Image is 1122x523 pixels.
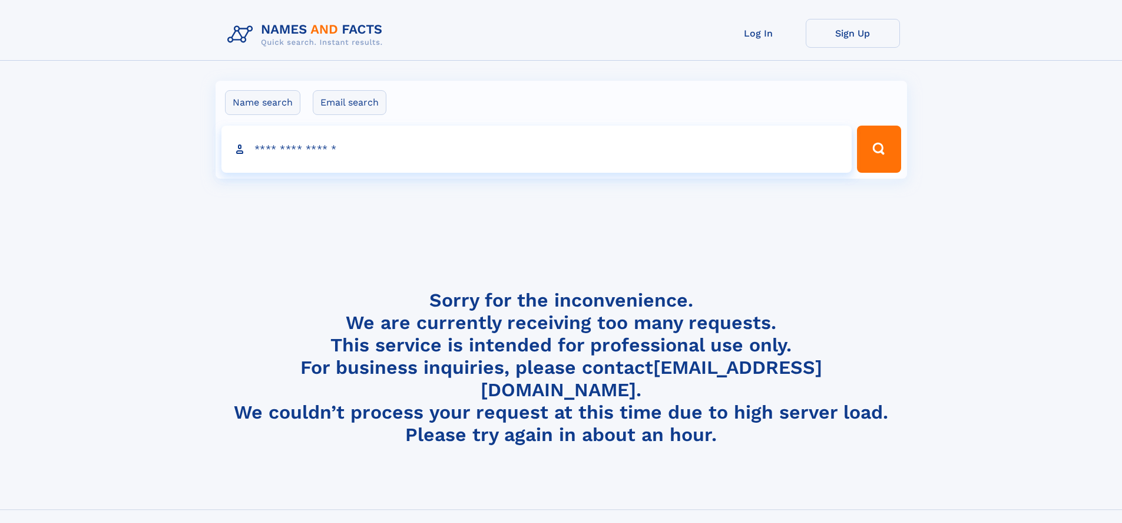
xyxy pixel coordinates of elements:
[857,126,901,173] button: Search Button
[223,289,900,446] h4: Sorry for the inconvenience. We are currently receiving too many requests. This service is intend...
[711,19,806,48] a: Log In
[481,356,822,401] a: [EMAIL_ADDRESS][DOMAIN_NAME]
[225,90,300,115] label: Name search
[313,90,386,115] label: Email search
[806,19,900,48] a: Sign Up
[223,19,392,51] img: Logo Names and Facts
[221,126,852,173] input: search input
